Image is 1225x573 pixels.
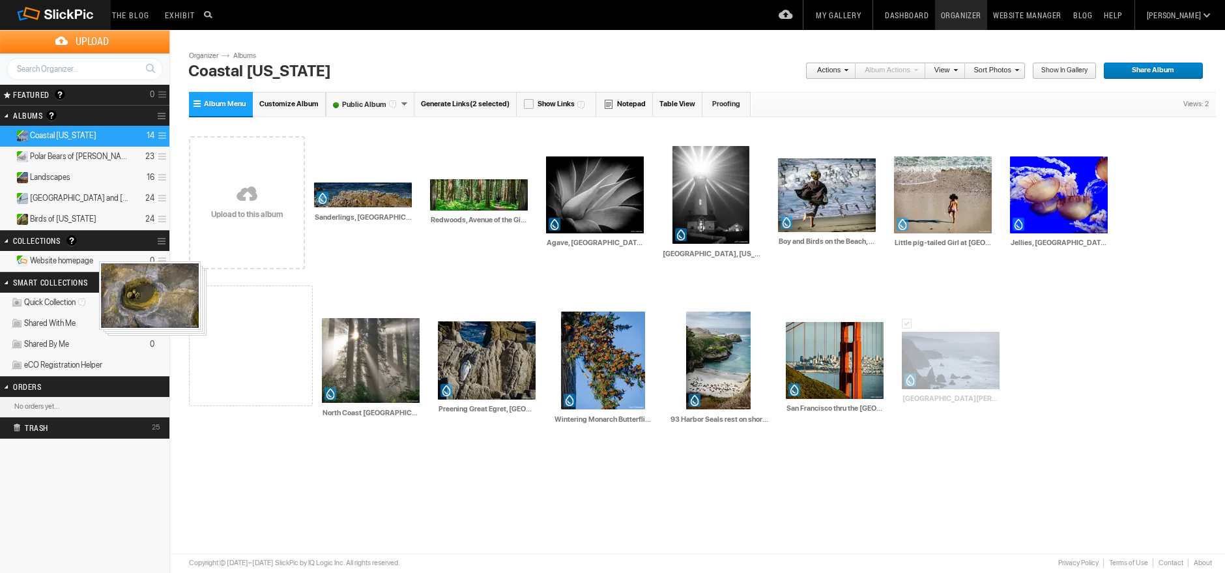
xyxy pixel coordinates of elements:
a: Collection Options [157,232,169,250]
a: Proofing [702,92,751,116]
img: BoyBirds.7.31.25.webp [778,158,876,232]
img: HCCGallery-LittleGirlPGBeach_001.webp [894,156,992,233]
span: Shared By Me [24,339,69,349]
input: North Coast Redwoods, California [322,407,421,419]
ins: Public Album [11,193,29,204]
input: Sanderlings, Asilomar, California [314,211,413,223]
a: Sort Photos [965,63,1019,80]
a: Albums [230,51,269,61]
span: eCO Registration Helper [24,360,102,370]
img: Monarchs.7.28.25.webp [561,312,645,409]
a: Expand [1,256,14,265]
ins: Public Album [11,172,29,183]
a: Expand [1,193,14,203]
span: Polar Bears of Churchill [30,151,132,162]
img: ico_album_coll.png [11,339,23,350]
a: Table View [653,92,702,116]
input: Little pig-tailed Girl at Lover's Point Beach, Pacific Grove, California [894,237,993,249]
a: Generate Links [414,92,517,116]
input: Wintering Monarch Butterflies in Pcific Grove, California [554,413,653,425]
b: No orders yet... [14,402,60,411]
img: ico_album_coll.png [11,360,23,371]
img: PtReyesLighthouse.7.27.25.webp [902,332,1000,389]
span: Album Menu [204,100,246,108]
input: Redwoods, Avenue of the Giants, California [430,214,529,226]
img: AsilomarSanderlingsPano.webp [314,183,412,207]
h2: Collections [13,231,122,250]
span: Coastal California [30,130,96,141]
a: Contact [1153,559,1188,567]
input: Preening Great Egret, Pacific Grove Rocky Shore, California [438,404,537,415]
img: ico_album_coll.png [11,318,23,329]
img: AquariumJellies11x14.webp [1010,156,1108,233]
div: Copyright © [DATE]–[DATE] SlickPic by IQ Logic Inc. All rights reserved. [189,558,400,568]
input: 93 Harbor Seals rest on shore, Point Lobos State Reserve, California [670,413,769,425]
img: Preening_Egret._PacificGrove_.7.28.25.webp [438,321,536,400]
h2: Albums [13,106,122,126]
a: Collapse [1,130,14,140]
span: Show in Gallery [1032,63,1088,80]
img: ico_album_quick.png [11,297,23,308]
input: San Francisco thru the Golden Gate Bridge [786,403,885,415]
span: Landscapes [30,172,70,183]
span: (2 selected) [470,100,510,108]
span: Shared With Me [24,318,76,329]
a: Expand [1,214,14,224]
span: Botswana and Namibia [30,193,132,203]
a: Show in Gallery [1032,63,1097,80]
input: Boy and Birds on the Beach, Pajaro Dunes, California [778,235,877,247]
a: Search [138,57,162,80]
span: FEATURED [9,89,50,100]
img: 2019ForumGallery-PGAgave_001.webp [546,156,644,233]
a: Album Actions [856,63,918,80]
img: NorthCoastRedwoods_.7.28.25.webp [322,318,420,403]
input: Search Organizer... [7,58,163,80]
a: About [1188,559,1212,567]
font: Public Album [326,100,401,109]
input: Point Reyes Lighthouse, California [902,393,1001,405]
span: Customize Album [259,100,319,108]
a: Notepad [596,92,653,116]
span: Birds of California [30,214,96,224]
input: Jellies, Monterey Bay Aquarium, California [1010,237,1109,249]
span: Quick Collection [24,297,90,308]
ins: Public Album [11,130,29,141]
ins: Public Album [11,214,29,225]
h2: Trash [13,418,134,437]
input: Agave, Pacific Grove, California [546,237,645,249]
span: Share Album [1103,63,1194,80]
div: Views: 2 [1177,93,1215,116]
img: SF-HCC_3.webp [786,322,884,399]
a: Privacy Policy [1052,559,1103,567]
input: Pigeon Point Lighthouse, California [662,248,761,259]
a: Expand [1,151,14,161]
h2: Smart Collections [13,272,122,292]
input: Search photos on SlickPic... [202,7,218,22]
a: Show Links [517,92,596,116]
a: Actions [805,63,848,80]
span: Website homepage [30,256,93,266]
h2: Orders [13,377,122,396]
img: Jim_Redwoods_Original-4.webp [430,179,528,211]
img: 2019ForumGalleryPigeonPtLH_004.webp [672,146,749,244]
img: 93HarborSeals.PtLobos.7.28.25-2.webp [686,312,751,409]
a: Terms of Use [1103,559,1153,567]
ins: Public Album [11,151,29,162]
span: Upload [16,30,169,53]
a: Expand [1,172,14,182]
ins: Public Collection [11,256,29,267]
a: View [925,63,958,80]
